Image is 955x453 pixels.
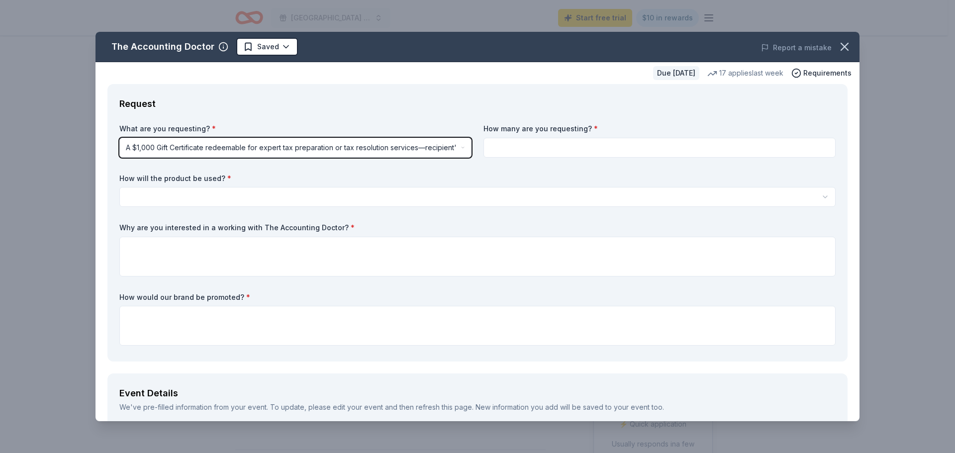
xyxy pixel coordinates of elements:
div: Request [119,96,836,112]
div: The Accounting Doctor [111,39,214,55]
label: How many are you requesting? [483,124,836,134]
div: Event Details [119,385,836,401]
label: How would our brand be promoted? [119,292,836,302]
span: Requirements [803,67,852,79]
div: We've pre-filled information from your event. To update, please edit your event and then refresh ... [119,401,836,413]
button: Report a mistake [761,42,832,54]
span: Saved [257,41,279,53]
label: What are you requesting? [119,124,472,134]
label: How will the product be used? [119,174,836,183]
button: Requirements [791,67,852,79]
button: Saved [236,38,298,56]
label: Why are you interested in a working with The Accounting Doctor? [119,223,836,233]
div: 17 applies last week [707,67,783,79]
div: Due [DATE] [653,66,699,80]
